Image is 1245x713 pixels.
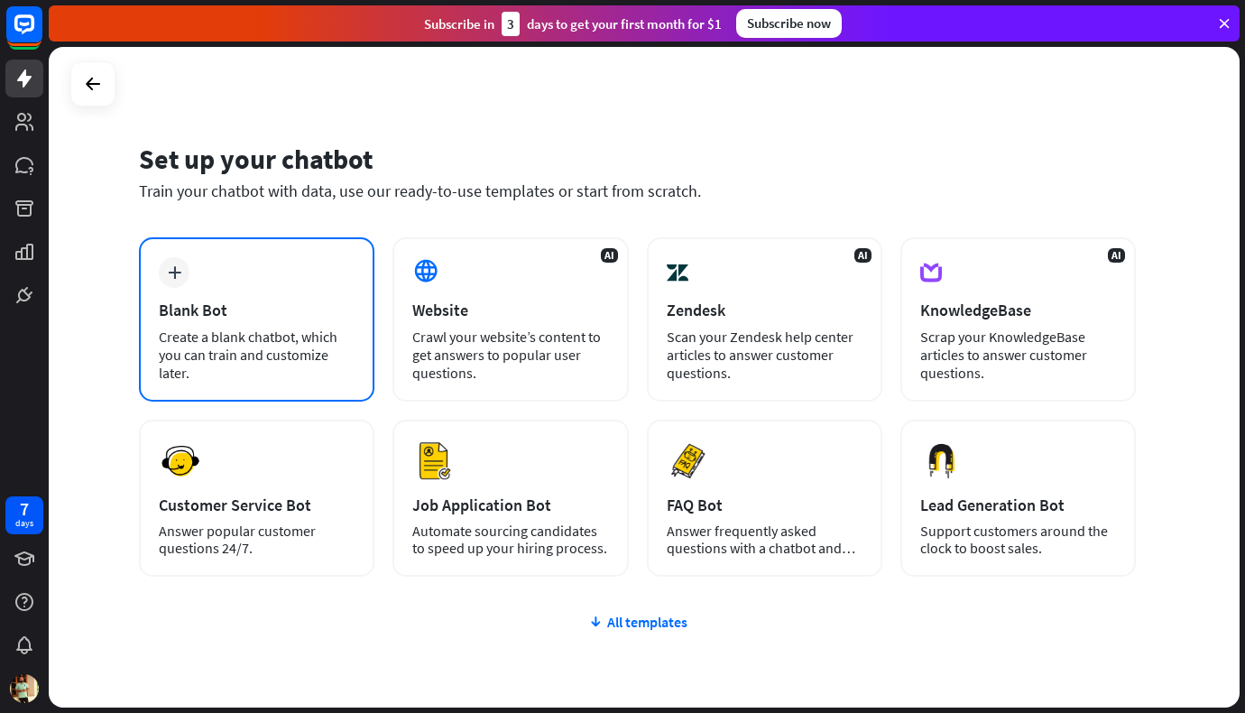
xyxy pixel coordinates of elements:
div: Set up your chatbot [139,142,1136,176]
span: AI [854,248,871,263]
div: days [15,517,33,530]
div: Subscribe now [736,9,842,38]
div: 7 [20,501,29,517]
div: Crawl your website’s content to get answers to popular user questions. [412,328,608,382]
div: Support customers around the clock to boost sales. [920,523,1116,557]
div: Scrap your KnowledgeBase articles to answer customer questions. [920,328,1116,382]
span: AI [601,248,618,263]
div: Answer frequently asked questions with a chatbot and save your time. [667,523,862,557]
div: Lead Generation Bot [920,495,1116,515]
div: Scan your Zendesk help center articles to answer customer questions. [667,328,862,382]
div: Customer Service Bot [159,495,355,515]
div: Blank Bot [159,300,355,320]
i: plus [168,266,181,279]
div: Automate sourcing candidates to speed up your hiring process. [412,523,608,557]
div: FAQ Bot [667,495,862,515]
div: Subscribe in days to get your first month for $1 [424,12,722,36]
a: 7 days [5,496,43,534]
div: All templates [139,613,1136,631]
div: Train your chatbot with data, use our ready-to-use templates or start from scratch. [139,181,1136,201]
div: Answer popular customer questions 24/7. [159,523,355,557]
div: 3 [502,12,520,36]
div: KnowledgeBase [920,300,1116,320]
div: Job Application Bot [412,495,608,515]
span: AI [1108,248,1125,263]
div: Zendesk [667,300,862,320]
div: Create a blank chatbot, which you can train and customize later. [159,328,355,382]
div: Website [412,300,608,320]
button: Open LiveChat chat widget [14,7,69,61]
